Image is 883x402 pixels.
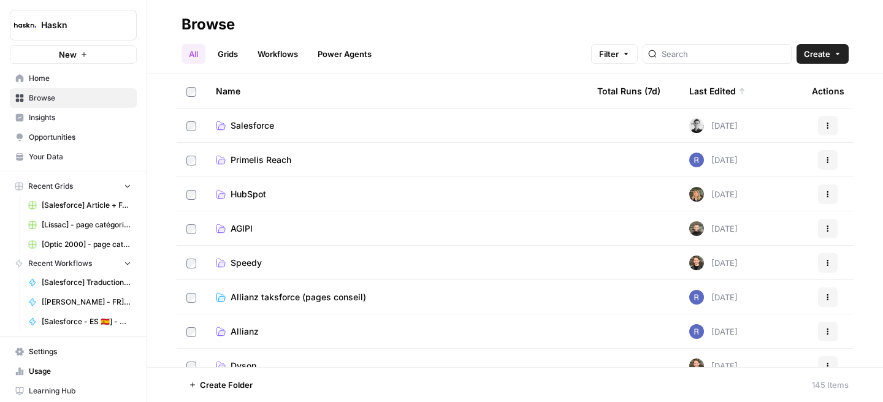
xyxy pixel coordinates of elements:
[591,44,638,64] button: Filter
[662,48,786,60] input: Search
[42,297,131,308] span: [[PERSON_NAME] - FR] - articles de blog (optimisation)
[59,48,77,61] span: New
[10,362,137,381] a: Usage
[231,360,256,372] span: Dyson
[29,151,131,162] span: Your Data
[216,188,578,200] a: HubSpot
[10,69,137,88] a: Home
[231,257,262,269] span: Speedy
[182,15,235,34] div: Browse
[812,74,844,108] div: Actions
[10,254,137,273] button: Recent Workflows
[10,147,137,167] a: Your Data
[42,200,131,211] span: [Salesforce] Article + FAQ + Posts RS / Opti
[10,342,137,362] a: Settings
[689,74,746,108] div: Last Edited
[42,219,131,230] span: [Lissac] - page catégorie - 300 à 800 mots
[216,119,578,132] a: Salesforce
[599,48,619,60] span: Filter
[28,181,73,192] span: Recent Grids
[29,112,131,123] span: Insights
[10,177,137,195] button: Recent Grids
[689,221,704,236] img: udf09rtbz9abwr5l4z19vkttxmie
[10,381,137,401] a: Learning Hub
[689,256,704,270] img: uhgcgt6zpiex4psiaqgkk0ok3li6
[216,154,578,166] a: Primelis Reach
[216,360,578,372] a: Dyson
[812,379,849,391] div: 145 Items
[689,187,738,202] div: [DATE]
[231,188,266,200] span: HubSpot
[182,375,260,395] button: Create Folder
[42,316,131,327] span: [Salesforce - ES 🇪🇸] - Optimisation + FAQ + Post RS
[689,358,704,373] img: uhgcgt6zpiex4psiaqgkk0ok3li6
[310,44,379,64] a: Power Agents
[10,45,137,64] button: New
[29,385,131,396] span: Learning Hub
[23,312,137,332] a: [Salesforce - ES 🇪🇸] - Optimisation + FAQ + Post RS
[210,44,245,64] a: Grids
[689,290,704,305] img: u6bh93quptsxrgw026dpd851kwjs
[14,14,36,36] img: Haskn Logo
[29,132,131,143] span: Opportunities
[231,154,291,166] span: Primelis Reach
[689,290,738,305] div: [DATE]
[231,222,253,235] span: AGIPI
[797,44,849,64] button: Create
[23,292,137,312] a: [[PERSON_NAME] - FR] - articles de blog (optimisation)
[689,187,704,202] img: ziyu4k121h9vid6fczkx3ylgkuqx
[23,235,137,254] a: [Optic 2000] - page catégorie + article de blog
[804,48,830,60] span: Create
[216,325,578,338] a: Allianz
[42,239,131,250] span: [Optic 2000] - page catégorie + article de blog
[231,119,274,132] span: Salesforce
[250,44,305,64] a: Workflows
[29,366,131,377] span: Usage
[29,73,131,84] span: Home
[182,44,205,64] a: All
[23,273,137,292] a: [Salesforce] Traduction optimisation + FAQ + Post RS
[689,324,738,339] div: [DATE]
[42,277,131,288] span: [Salesforce] Traduction optimisation + FAQ + Post RS
[41,19,115,31] span: Haskn
[29,346,131,357] span: Settings
[689,118,704,133] img: 5iwot33yo0fowbxplqtedoh7j1jy
[689,153,738,167] div: [DATE]
[231,325,259,338] span: Allianz
[216,257,578,269] a: Speedy
[10,127,137,147] a: Opportunities
[28,258,92,269] span: Recent Workflows
[689,324,704,339] img: u6bh93quptsxrgw026dpd851kwjs
[200,379,253,391] span: Create Folder
[689,358,738,373] div: [DATE]
[10,88,137,108] a: Browse
[689,256,738,270] div: [DATE]
[216,74,578,108] div: Name
[689,118,738,133] div: [DATE]
[216,222,578,235] a: AGIPI
[10,10,137,40] button: Workspace: Haskn
[597,74,660,108] div: Total Runs (7d)
[689,153,704,167] img: gs70t5o4col5a58tzdw20s5t07fd
[216,291,578,303] a: Allianz taksforce (pages conseil)
[29,93,131,104] span: Browse
[23,195,137,215] a: [Salesforce] Article + FAQ + Posts RS / Opti
[23,215,137,235] a: [Lissac] - page catégorie - 300 à 800 mots
[10,108,137,127] a: Insights
[689,221,738,236] div: [DATE]
[231,291,366,303] span: Allianz taksforce (pages conseil)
